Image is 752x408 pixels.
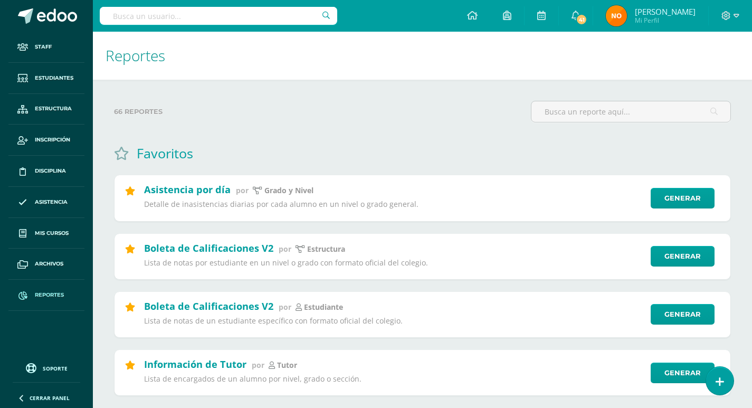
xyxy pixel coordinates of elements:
[8,94,84,125] a: Estructura
[144,374,644,384] p: Lista de encargados de un alumno por nivel, grado o sección.
[8,32,84,63] a: Staff
[35,229,69,238] span: Mis cursos
[35,136,70,144] span: Inscripción
[8,63,84,94] a: Estudiantes
[606,5,627,26] img: 5ab026cfe20b66e6dbc847002bf25bcf.png
[30,394,70,402] span: Cerrar panel
[576,14,587,25] span: 41
[144,358,246,371] h2: Información de Tutor
[252,360,264,370] span: por
[43,365,68,372] span: Soporte
[144,242,273,254] h2: Boleta de Calificaciones V2
[8,125,84,156] a: Inscripción
[8,187,84,218] a: Asistencia
[100,7,337,25] input: Busca un usuario...
[635,16,696,25] span: Mi Perfil
[236,185,249,195] span: por
[531,101,730,122] input: Busca un reporte aquí...
[144,183,231,196] h2: Asistencia por día
[651,246,715,267] a: Generar
[144,300,273,312] h2: Boleta de Calificaciones V2
[651,304,715,325] a: Generar
[277,360,297,370] p: Tutor
[114,101,522,122] label: 66 reportes
[144,200,644,209] p: Detalle de inasistencias diarias por cada alumno en un nivel o grado general.
[8,249,84,280] a: Archivos
[106,45,165,65] span: Reportes
[8,280,84,311] a: Reportes
[304,302,343,312] p: estudiante
[307,244,345,254] p: Estructura
[13,360,80,375] a: Soporte
[35,198,68,206] span: Asistencia
[635,6,696,17] span: [PERSON_NAME]
[35,74,73,82] span: Estudiantes
[279,302,291,312] span: por
[35,291,64,299] span: Reportes
[651,363,715,383] a: Generar
[144,316,644,326] p: Lista de notas de un estudiante específico con formato oficial del colegio.
[279,244,291,254] span: por
[144,258,644,268] p: Lista de notas por estudiante en un nivel o grado con formato oficial del colegio.
[8,218,84,249] a: Mis cursos
[137,144,193,162] h1: Favoritos
[35,260,63,268] span: Archivos
[651,188,715,208] a: Generar
[35,105,72,113] span: Estructura
[35,167,66,175] span: Disciplina
[264,186,313,195] p: Grado y Nivel
[8,156,84,187] a: Disciplina
[35,43,52,51] span: Staff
